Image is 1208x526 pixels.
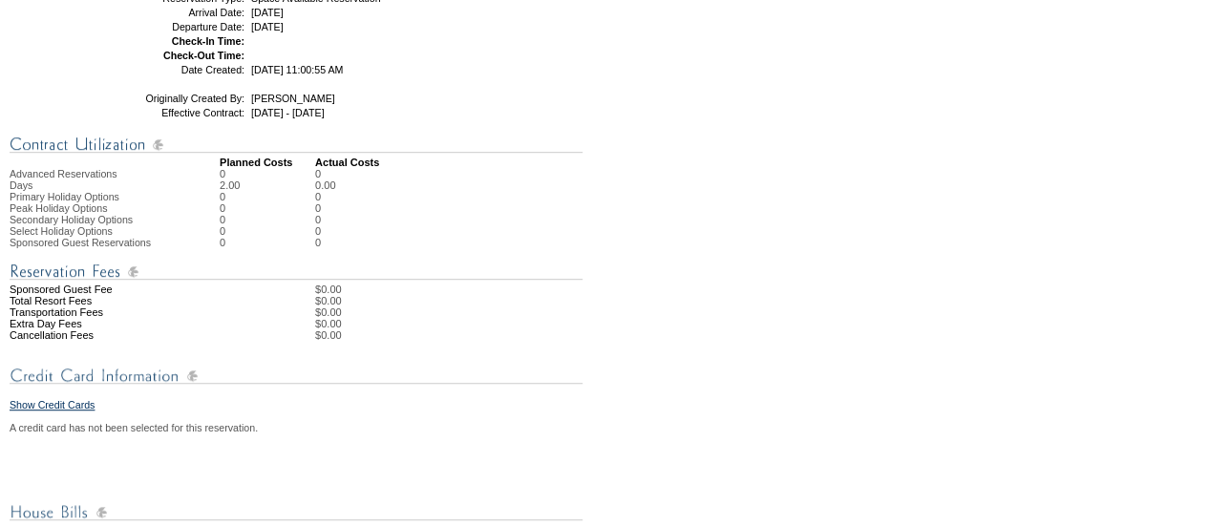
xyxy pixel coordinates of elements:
[315,237,335,248] td: 0
[10,191,119,202] span: Primary Holiday Options
[10,500,583,524] img: House Bills
[315,295,735,306] td: $0.00
[251,107,325,118] span: [DATE] - [DATE]
[10,295,220,306] td: Total Resort Fees
[251,93,335,104] span: [PERSON_NAME]
[220,214,315,225] td: 0
[10,179,32,191] span: Days
[315,214,335,225] td: 0
[315,306,735,318] td: $0.00
[220,168,315,179] td: 0
[220,179,315,191] td: 2.00
[172,35,244,47] strong: Check-In Time:
[10,329,220,341] td: Cancellation Fees
[220,157,315,168] td: Planned Costs
[10,202,107,214] span: Peak Holiday Options
[108,64,244,75] td: Date Created:
[108,21,244,32] td: Departure Date:
[10,237,151,248] span: Sponsored Guest Reservations
[251,21,284,32] span: [DATE]
[220,225,315,237] td: 0
[108,93,244,104] td: Originally Created By:
[315,284,735,295] td: $0.00
[10,399,95,410] a: Show Credit Cards
[108,7,244,18] td: Arrival Date:
[10,284,220,295] td: Sponsored Guest Fee
[10,260,583,284] img: Reservation Fees
[315,202,335,214] td: 0
[251,64,343,75] span: [DATE] 11:00:55 AM
[10,422,735,433] div: A credit card has not been selected for this reservation.
[108,107,244,118] td: Effective Contract:
[10,364,583,388] img: Credit Card Information
[10,168,117,179] span: Advanced Reservations
[10,306,220,318] td: Transportation Fees
[220,237,315,248] td: 0
[315,157,735,168] td: Actual Costs
[10,225,113,237] span: Select Holiday Options
[315,179,335,191] td: 0.00
[220,191,315,202] td: 0
[10,318,220,329] td: Extra Day Fees
[315,329,735,341] td: $0.00
[220,202,315,214] td: 0
[315,225,335,237] td: 0
[315,168,335,179] td: 0
[10,214,133,225] span: Secondary Holiday Options
[251,7,284,18] span: [DATE]
[315,318,735,329] td: $0.00
[10,133,583,157] img: Contract Utilization
[163,50,244,61] strong: Check-Out Time:
[315,191,335,202] td: 0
